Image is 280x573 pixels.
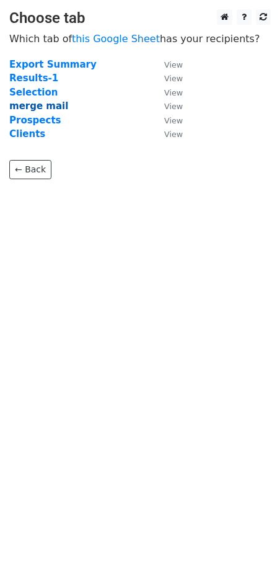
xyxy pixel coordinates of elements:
[218,513,280,573] iframe: Chat Widget
[164,88,183,97] small: View
[72,33,160,45] a: this Google Sheet
[164,116,183,125] small: View
[152,128,183,140] a: View
[164,60,183,69] small: View
[152,87,183,98] a: View
[9,73,58,84] a: Results-1
[164,130,183,139] small: View
[9,128,45,140] a: Clients
[9,100,68,112] a: merge mail
[152,59,183,70] a: View
[9,87,58,98] a: Selection
[164,74,183,83] small: View
[9,59,97,70] a: Export Summary
[9,32,271,45] p: Which tab of has your recipients?
[152,115,183,126] a: View
[152,100,183,112] a: View
[9,9,271,27] h3: Choose tab
[9,115,61,126] a: Prospects
[164,102,183,111] small: View
[9,160,51,179] a: ← Back
[152,73,183,84] a: View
